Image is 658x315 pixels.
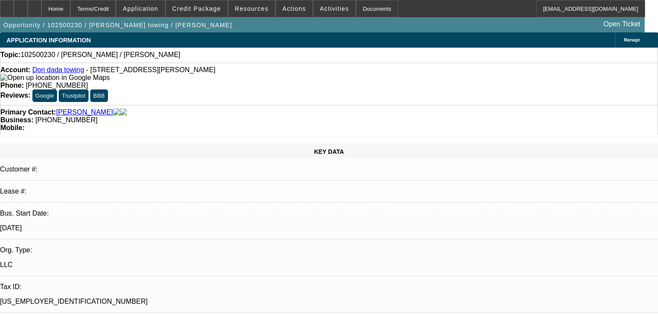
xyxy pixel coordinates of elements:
button: Trustpilot [59,89,88,102]
a: Don dada towing [32,66,84,73]
span: KEY DATA [314,148,344,155]
span: Opportunity / 102500230 / [PERSON_NAME] towing / [PERSON_NAME] [3,22,232,29]
span: [PHONE_NUMBER] [26,82,88,89]
button: Google [32,89,57,102]
span: Activities [320,5,349,12]
button: Credit Package [166,0,228,17]
span: Manage [624,38,640,42]
a: [PERSON_NAME] [56,108,113,116]
button: Activities [313,0,356,17]
img: facebook-icon.png [113,108,120,116]
button: Resources [228,0,275,17]
a: View Google Maps [0,74,110,81]
span: 102500230 / [PERSON_NAME] / [PERSON_NAME] [21,51,180,59]
button: Actions [276,0,313,17]
img: Open up location in Google Maps [0,74,110,82]
button: BBB [90,89,108,102]
span: Credit Package [172,5,221,12]
strong: Business: [0,116,33,124]
span: APPLICATION INFORMATION [6,37,91,44]
button: Application [116,0,164,17]
span: Actions [282,5,306,12]
img: linkedin-icon.png [120,108,127,116]
a: Open Ticket [600,17,644,32]
strong: Reviews: [0,92,30,99]
span: - [STREET_ADDRESS][PERSON_NAME] [86,66,215,73]
span: [PHONE_NUMBER] [35,116,98,124]
strong: Mobile: [0,124,25,131]
strong: Account: [0,66,30,73]
span: Application [123,5,158,12]
strong: Phone: [0,82,24,89]
strong: Topic: [0,51,21,59]
strong: Primary Contact: [0,108,56,116]
span: Resources [235,5,269,12]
